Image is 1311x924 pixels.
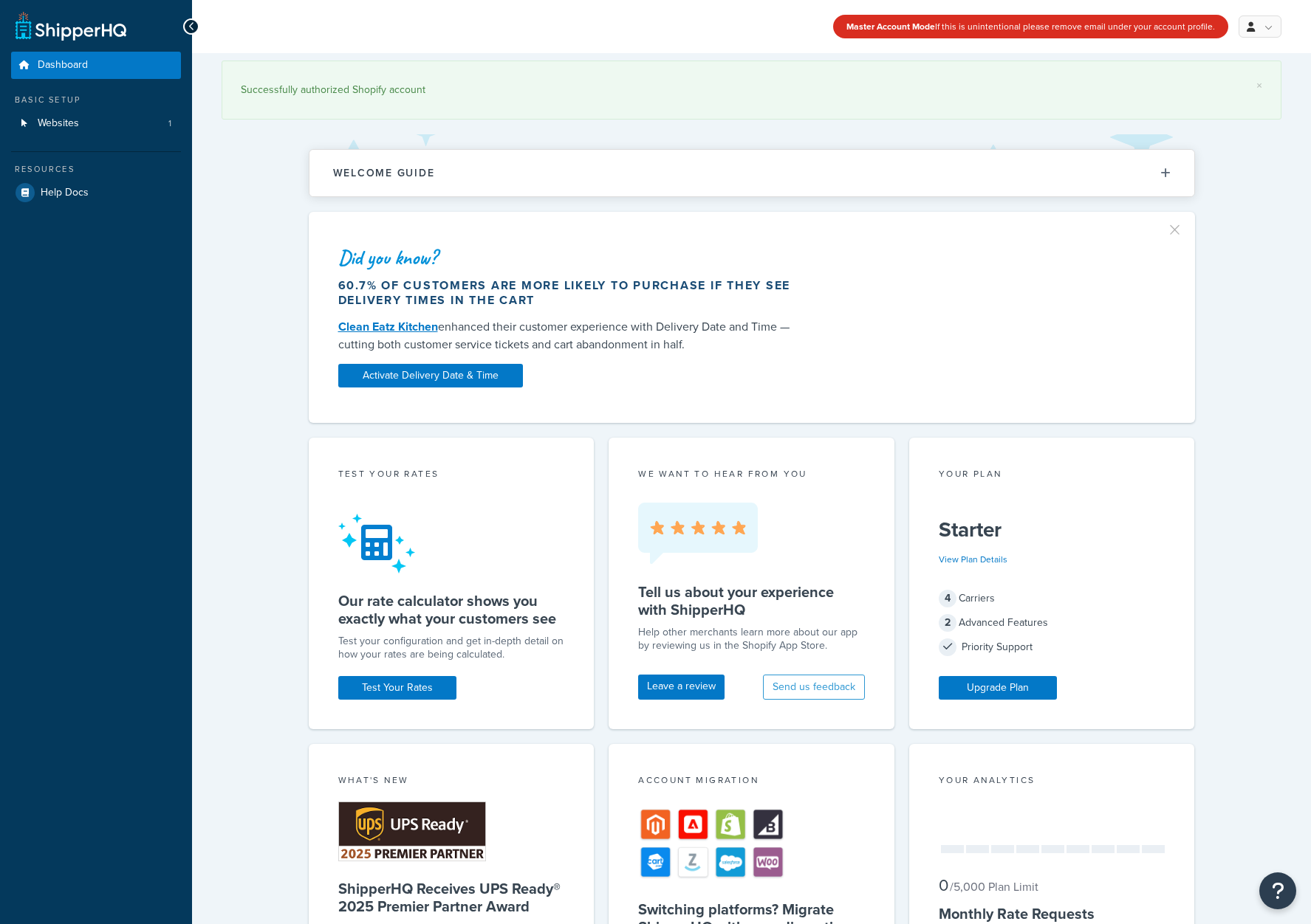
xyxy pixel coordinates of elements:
[939,873,948,897] span: 0
[939,613,1165,633] div: Advanced Features
[38,117,79,130] span: Websites
[950,878,1038,895] small: / 5,000 Plan Limit
[309,150,1194,196] button: Welcome Guide
[338,773,565,790] div: What's New
[338,318,805,354] div: enhanced their customer experience with Delivery Date and Time — cutting both customer service ti...
[1256,80,1262,92] a: ×
[11,110,181,137] li: Websites
[638,773,865,790] div: Account Migration
[168,117,171,130] span: 1
[763,675,865,700] button: Send us feedback
[338,635,565,661] div: Test your configuration and get in-depth detail on how your rates are being calculated.
[638,626,865,652] p: Help other merchants learn more about our app by reviewing us in the Shopify App Store.
[939,590,956,607] span: 4
[338,247,805,268] div: Did you know?
[939,676,1057,700] a: Upgrade Plan
[11,52,181,79] a: Dashboard
[338,467,565,484] div: Test your rates
[338,278,805,308] div: 60.7% of customers are more likely to purchase if they see delivery times in the cart
[1259,872,1296,909] button: Open Resource Center
[638,675,725,700] a: Leave a review
[338,676,456,700] a: Test Your Rates
[11,94,181,106] div: Basic Setup
[11,110,181,137] a: Websites1
[338,592,565,627] h5: Our rate calculator shows you exactly what your customers see
[38,59,88,72] span: Dashboard
[338,318,438,335] a: Clean Eatz Kitchen
[939,518,1165,542] h5: Starter
[11,179,181,206] a: Help Docs
[846,20,935,33] strong: Master Account Mode
[638,467,865,480] p: we want to hear from you
[939,467,1165,484] div: Your Plan
[939,614,956,632] span: 2
[338,880,565,915] h5: ShipperHQ Receives UPS Ready® 2025 Premier Partner Award
[638,583,865,618] h5: Tell us about your experience with ShipperHQ
[333,168,435,179] h2: Welcome Guide
[833,15,1228,38] div: If this is unintentional please remove email under your account profile.
[939,553,1007,566] a: View Plan Details
[939,588,1165,609] div: Carriers
[939,637,1165,658] div: Priority Support
[338,364,523,387] a: Activate Delivery Date & Time
[11,163,181,176] div: Resources
[41,187,89,199] span: Help Docs
[939,905,1165,923] h5: Monthly Rate Requests
[939,773,1165,790] div: Your Analytics
[241,80,1262,100] div: Successfully authorized Shopify account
